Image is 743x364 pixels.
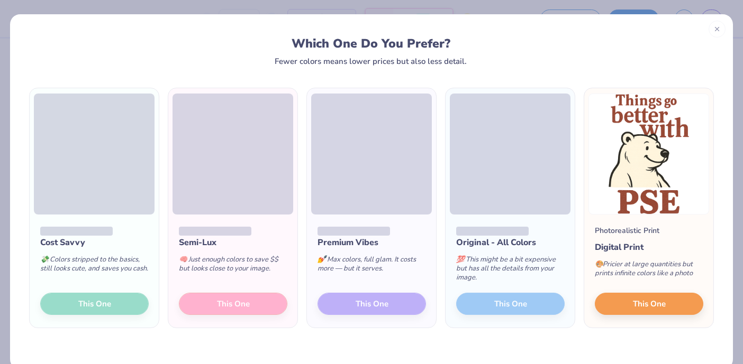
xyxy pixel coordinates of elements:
div: Colors stripped to the basics, still looks cute, and saves you cash. [40,249,149,284]
div: Fewer colors means lower prices but also less detail. [275,57,467,66]
div: Just enough colors to save $$ but looks close to your image. [179,249,287,284]
div: Cost Savvy [40,236,149,249]
div: Premium Vibes [318,236,426,249]
span: 💯 [456,255,465,264]
div: Max colors, full glam. It costs more — but it serves. [318,249,426,284]
span: 💸 [40,255,49,264]
button: This One [595,293,703,315]
div: Photorealistic Print [595,225,659,236]
div: Which One Do You Prefer? [39,36,703,51]
span: This One [633,298,666,310]
span: 🧠 [179,255,187,264]
img: Photorealistic preview [588,94,709,214]
div: This might be a bit expensive but has all the details from your image. [456,249,565,293]
span: 🎨 [595,259,603,269]
div: Original - All Colors [456,236,565,249]
div: Pricier at large quantities but prints infinite colors like a photo [595,254,703,288]
span: 💅 [318,255,326,264]
div: Digital Print [595,241,703,254]
div: Semi-Lux [179,236,287,249]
